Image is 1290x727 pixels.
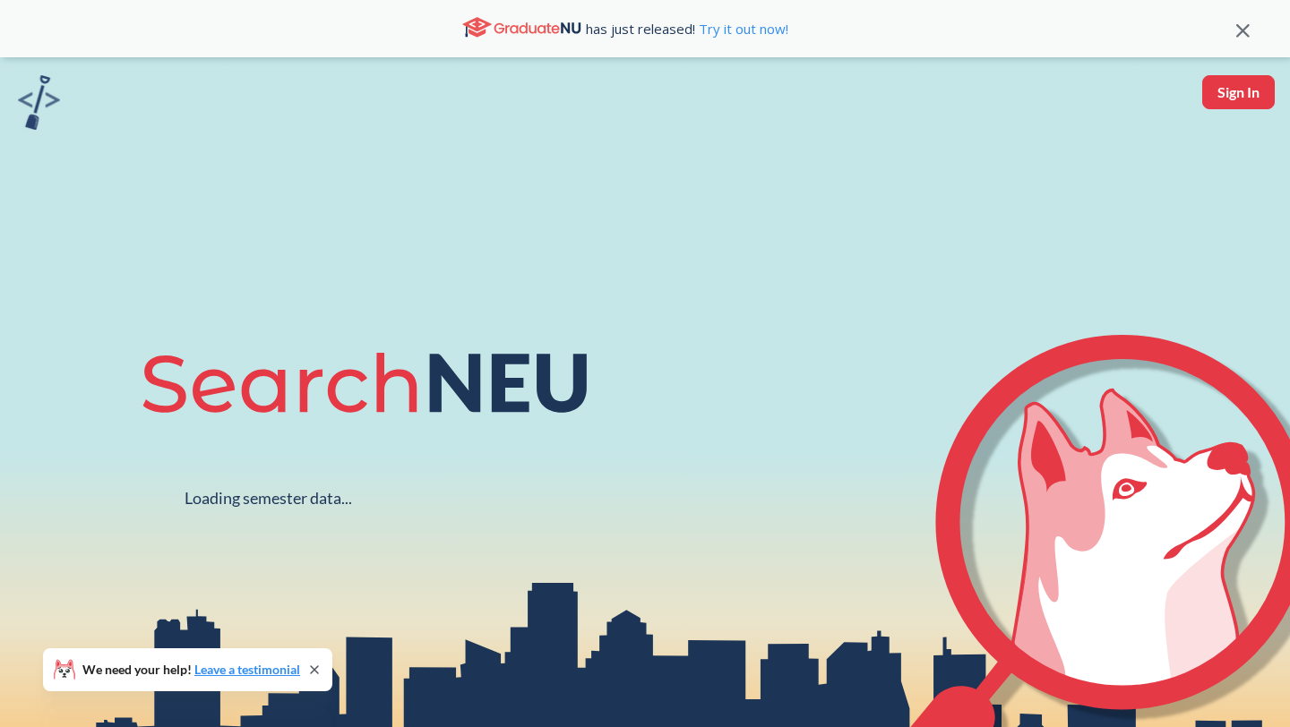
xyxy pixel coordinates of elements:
a: Leave a testimonial [194,662,300,677]
span: has just released! [586,19,788,38]
a: Try it out now! [695,20,788,38]
span: We need your help! [82,663,300,676]
a: sandbox logo [18,75,60,135]
img: sandbox logo [18,75,60,130]
div: Loading semester data... [185,488,352,509]
button: Sign In [1202,75,1275,109]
